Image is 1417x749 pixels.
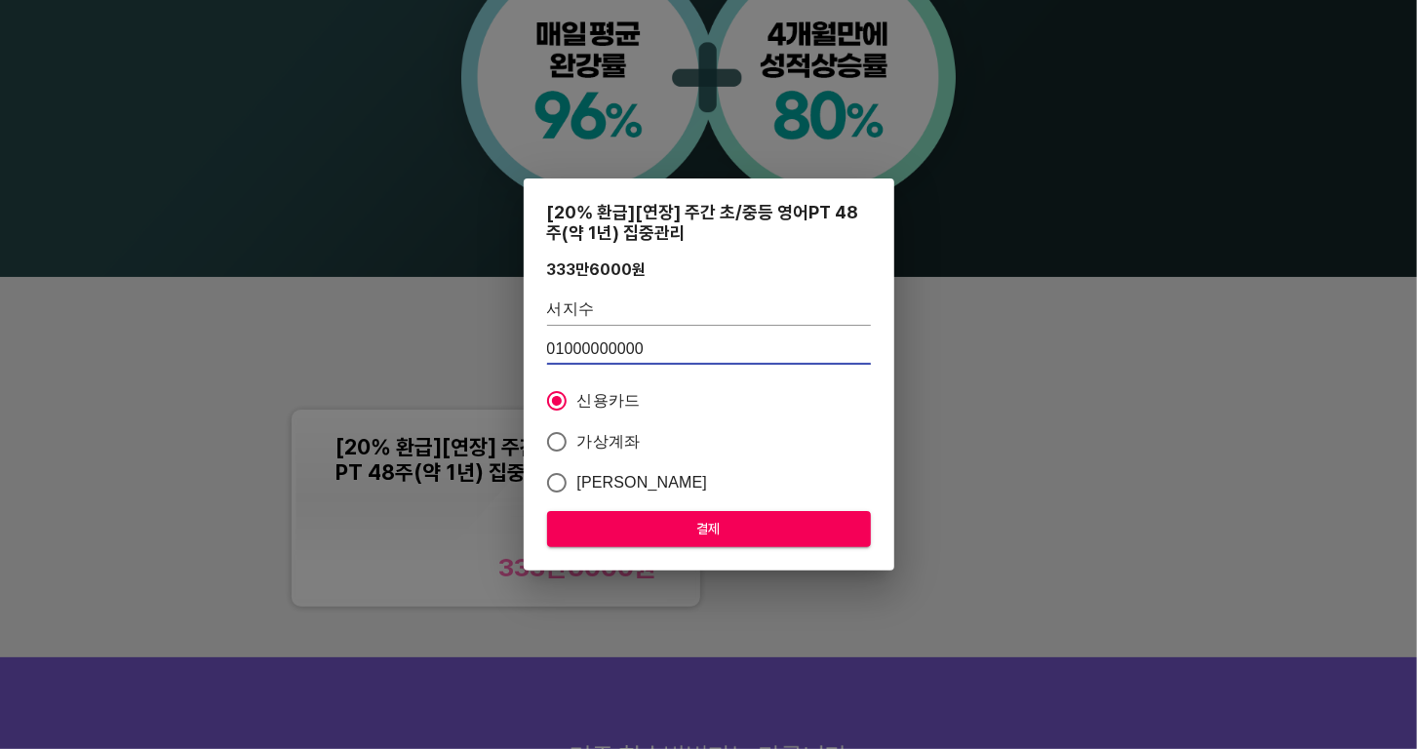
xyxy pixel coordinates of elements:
[563,517,855,541] span: 결제
[547,334,871,365] input: 학생 연락처
[547,295,871,326] input: 학생 이름
[547,202,871,243] div: [20% 환급][연장] 주간 초/중등 영어PT 48주(약 1년) 집중관리
[577,389,641,413] span: 신용카드
[577,471,708,494] span: [PERSON_NAME]
[577,430,641,453] span: 가상계좌
[547,260,647,279] div: 333만6000 원
[547,511,871,547] button: 결제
